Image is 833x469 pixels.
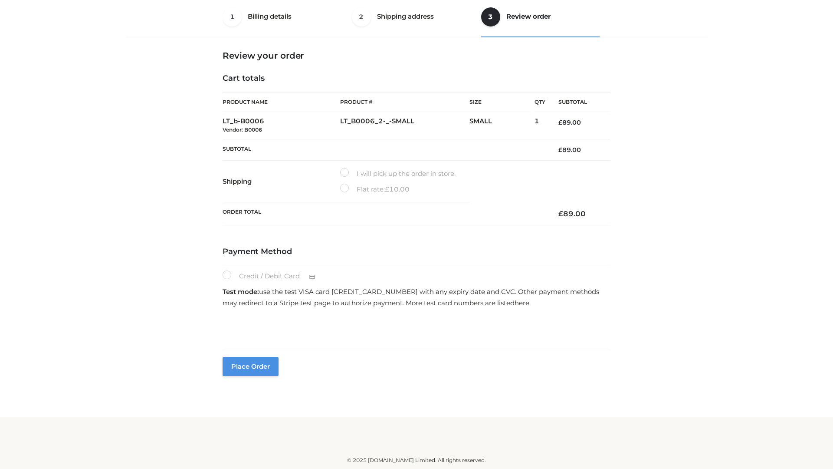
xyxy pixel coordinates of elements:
[223,247,610,257] h4: Payment Method
[223,287,259,296] strong: Test mode:
[558,146,562,154] span: £
[385,185,410,193] bdi: 10.00
[223,161,340,202] th: Shipping
[223,92,340,112] th: Product Name
[223,50,610,61] h3: Review your order
[223,139,545,160] th: Subtotal
[558,146,581,154] bdi: 89.00
[129,456,704,465] div: © 2025 [DOMAIN_NAME] Limited. All rights reserved.
[223,112,340,139] td: LT_b-B0006
[545,92,610,112] th: Subtotal
[340,92,469,112] th: Product #
[558,209,586,218] bdi: 89.00
[469,92,530,112] th: Size
[385,185,389,193] span: £
[340,168,456,179] label: I will pick up the order in store.
[558,119,562,126] span: £
[223,126,262,133] small: Vendor: B0006
[340,112,469,139] td: LT_B0006_2-_-SMALL
[469,112,535,139] td: SMALL
[223,74,610,83] h4: Cart totals
[558,209,563,218] span: £
[535,112,545,139] td: 1
[223,286,610,308] p: use the test VISA card [CREDIT_CARD_NUMBER] with any expiry date and CVC. Other payment methods m...
[223,202,545,225] th: Order Total
[223,271,325,282] label: Credit / Debit Card
[515,299,529,307] a: here
[304,271,320,282] img: Credit / Debit Card
[535,92,545,112] th: Qty
[221,311,609,343] iframe: Secure payment input frame
[558,119,581,126] bdi: 89.00
[340,184,410,195] label: Flat rate:
[223,357,279,376] button: Place order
